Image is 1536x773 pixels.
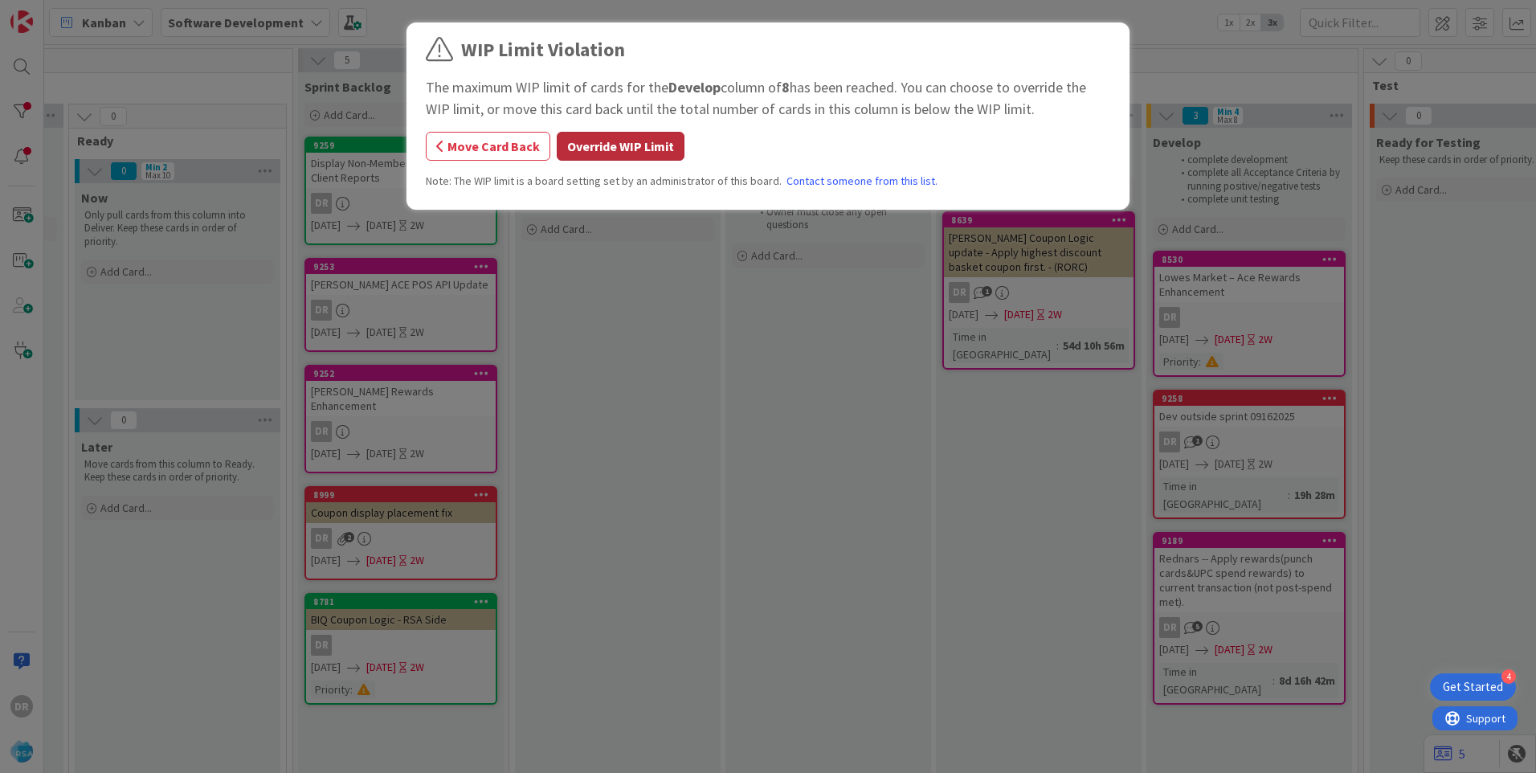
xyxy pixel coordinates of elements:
[1443,679,1503,695] div: Get Started
[461,35,625,64] div: WIP Limit Violation
[34,2,73,22] span: Support
[668,78,721,96] b: Develop
[1430,673,1516,701] div: Open Get Started checklist, remaining modules: 4
[782,78,790,96] b: 8
[1501,669,1516,684] div: 4
[557,132,684,161] button: Override WIP Limit
[426,173,1110,190] div: Note: The WIP limit is a board setting set by an administrator of this board.
[426,132,550,161] button: Move Card Back
[786,173,938,190] a: Contact someone from this list.
[426,76,1110,120] div: The maximum WIP limit of cards for the column of has been reached. You can choose to override the...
